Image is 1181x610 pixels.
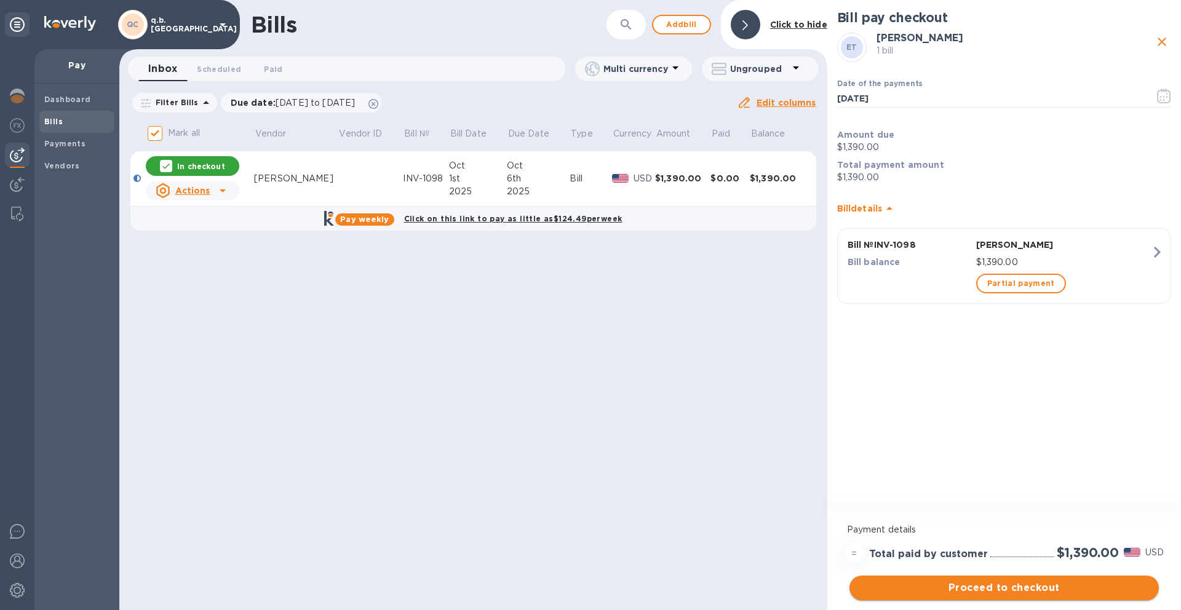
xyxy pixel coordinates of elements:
p: Payment details [847,523,1161,536]
div: $0.00 [710,172,750,184]
p: $1,390.00 [837,141,1171,154]
div: Bill [570,172,612,185]
p: Pay [44,59,109,71]
h3: Total paid by customer [869,549,988,560]
p: In checkout [177,161,225,172]
b: QC [127,20,139,29]
u: Edit columns [757,98,816,108]
span: Type [571,127,609,140]
p: USD [634,172,655,185]
p: Bill Date [450,127,487,140]
p: Ungrouped [730,63,789,75]
p: Balance [751,127,785,140]
span: Proceed to checkout [859,580,1149,595]
u: Actions [175,186,210,196]
p: Bill balance [848,256,971,268]
b: Click to hide [770,20,827,30]
div: Unpin categories [5,12,30,37]
div: Billdetails [837,189,1171,228]
b: Click on this link to pay as little as $124.49 per week [404,214,622,223]
span: Balance [751,127,801,140]
span: Scheduled [197,63,241,76]
h2: Bill pay checkout [837,10,1171,25]
b: ET [846,42,857,52]
p: Vendor [255,127,287,140]
div: $1,390.00 [655,172,710,184]
div: 2025 [507,185,570,198]
b: Bill details [837,204,882,213]
b: Bills [44,117,63,126]
span: Paid [264,63,282,76]
p: Vendor ID [339,127,382,140]
p: Paid [712,127,731,140]
p: USD [1145,546,1164,559]
div: 1st [449,172,507,185]
h2: $1,390.00 [1057,545,1119,560]
p: $1,390.00 [976,256,1151,269]
span: Paid [712,127,747,140]
div: = [845,544,864,563]
div: 2025 [449,185,507,198]
p: Mark all [168,127,200,140]
p: Multi currency [603,63,668,75]
span: Inbox [148,60,177,77]
span: Partial payment [987,276,1055,291]
h1: Bills [251,12,296,38]
label: Date of the payments [837,81,922,88]
img: USD [1124,548,1140,557]
p: Due Date [508,127,549,140]
p: Filter Bills [151,97,199,108]
b: Amount due [837,130,895,140]
img: Foreign exchange [10,118,25,133]
span: Bill Date [450,127,503,140]
span: Vendor ID [339,127,398,140]
p: Bill № [404,127,429,140]
button: close [1153,33,1171,51]
span: Due Date [508,127,565,140]
p: Type [571,127,593,140]
div: Due date:[DATE] to [DATE] [221,93,382,113]
b: Total payment amount [837,160,944,170]
p: [PERSON_NAME] [976,239,1151,251]
button: Proceed to checkout [849,576,1159,600]
span: Add bill [663,17,700,32]
span: Bill № [404,127,445,140]
p: 1 bill [877,44,1153,57]
div: INV-1098 [403,172,449,185]
img: Logo [44,16,96,31]
b: Vendors [44,161,80,170]
b: [PERSON_NAME] [877,32,963,44]
div: $1,390.00 [750,172,806,184]
span: Vendor [255,127,303,140]
span: Amount [656,127,707,140]
p: Amount [656,127,691,140]
button: Partial payment [976,274,1066,293]
div: Oct [507,159,570,172]
p: Bill № INV-1098 [848,239,971,251]
p: $1,390.00 [837,171,1171,184]
p: Currency [613,127,651,140]
span: [DATE] to [DATE] [276,98,355,108]
b: Payments [44,139,85,148]
div: Oct [449,159,507,172]
div: [PERSON_NAME] [254,172,338,185]
p: q.b. [GEOGRAPHIC_DATA] [151,16,212,33]
button: Bill №INV-1098[PERSON_NAME]Bill balance$1,390.00Partial payment [837,228,1171,304]
button: Addbill [652,15,711,34]
p: Due date : [231,97,362,109]
b: Pay weekly [340,215,389,224]
b: Dashboard [44,95,91,104]
img: USD [612,174,629,183]
div: 6th [507,172,570,185]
